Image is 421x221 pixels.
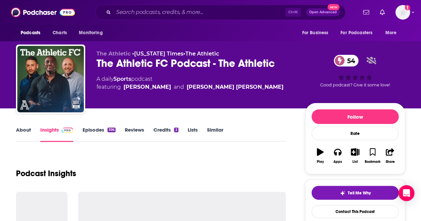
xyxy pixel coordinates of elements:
[317,160,324,164] div: Play
[381,27,405,39] button: open menu
[352,160,358,164] div: List
[398,185,414,201] div: Open Intercom Messenger
[320,82,390,87] span: Good podcast? Give it some love!
[62,128,73,133] img: Podchaser Pro
[377,7,387,18] a: Show notifications dropdown
[305,51,405,92] div: 54Good podcast? Give it some love!
[302,28,328,38] span: For Business
[97,51,130,57] span: The Athletic
[113,76,131,82] a: Sports
[207,127,223,142] a: Similar
[174,128,178,132] div: 2
[340,55,358,66] span: 54
[312,186,399,200] button: tell me why sparkleTell Me Why
[97,75,284,91] div: A daily podcast
[340,190,345,196] img: tell me why sparkle
[125,127,144,142] a: Reviews
[385,160,394,164] div: Share
[285,8,301,17] span: Ctrl K
[395,5,410,20] img: User Profile
[405,5,410,10] svg: Add a profile image
[16,168,76,178] h1: Podcast Insights
[312,144,329,168] button: Play
[312,109,399,124] button: Follow
[385,28,397,38] span: More
[134,51,183,57] a: [US_STATE] Times
[327,4,339,10] span: New
[329,144,346,168] button: Apps
[48,27,71,39] a: Charts
[185,51,219,57] a: The Athletic
[74,27,111,39] button: open menu
[333,160,342,164] div: Apps
[306,8,340,16] button: Open AdvancedNew
[340,28,372,38] span: For Podcasters
[174,83,184,91] span: and
[395,5,410,20] span: Logged in as BerkMarc
[123,83,171,91] div: [PERSON_NAME]
[53,28,67,38] span: Charts
[16,127,31,142] a: About
[83,127,115,142] a: Episodes396
[153,127,178,142] a: Credits2
[97,83,284,91] span: featuring
[364,144,381,168] button: Bookmark
[17,46,84,112] img: The Athletic FC Podcast - The Athletic
[188,127,198,142] a: Lists
[113,7,285,18] input: Search podcasts, credits, & more...
[334,55,358,66] a: 54
[95,5,345,20] div: Search podcasts, credits, & more...
[132,51,183,57] span: •
[297,27,336,39] button: open menu
[183,51,219,57] span: •
[312,205,399,218] a: Contact This Podcast
[381,144,399,168] button: Share
[21,28,40,38] span: Podcasts
[107,128,115,132] div: 396
[309,11,337,14] span: Open Advanced
[11,6,75,19] img: Podchaser - Follow, Share and Rate Podcasts
[16,27,49,39] button: open menu
[79,28,103,38] span: Monitoring
[395,5,410,20] button: Show profile menu
[365,160,380,164] div: Bookmark
[346,144,364,168] button: List
[187,83,284,91] div: [PERSON_NAME] [PERSON_NAME]
[348,190,371,196] span: Tell Me Why
[360,7,372,18] a: Show notifications dropdown
[312,127,399,140] div: Rate
[40,127,73,142] a: InsightsPodchaser Pro
[336,27,382,39] button: open menu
